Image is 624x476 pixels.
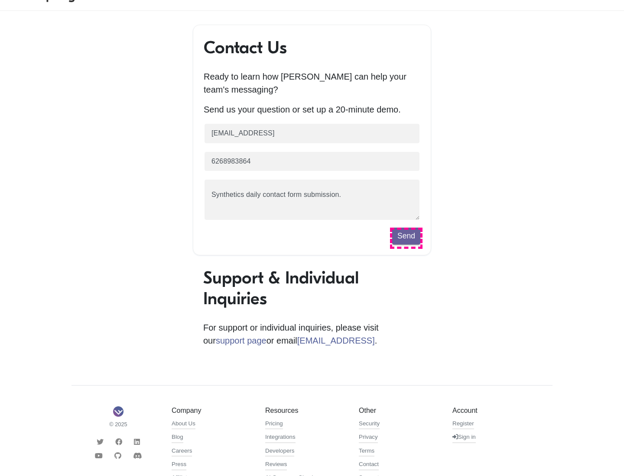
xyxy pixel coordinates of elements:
[265,419,283,430] a: Pricing
[204,151,420,172] input: Phone number (optional)
[172,433,183,443] a: Blog
[172,460,186,470] a: Press
[95,452,103,459] i: Youtube
[172,419,195,430] a: About Us
[359,406,439,415] h5: Other
[204,37,420,58] h1: Contact Us
[216,336,266,345] a: support page
[134,438,140,445] i: LinkedIn
[78,420,159,428] small: © 2025
[114,452,121,459] i: Github
[359,460,379,470] a: Contact
[265,460,287,470] a: Reviews
[392,228,420,244] button: Send
[265,433,296,443] a: Integrations
[203,267,421,309] h1: Support & Individual Inquiries
[172,406,252,415] h5: Company
[452,406,533,415] h5: Account
[97,438,104,445] i: Twitter
[204,123,420,144] input: Business email (required)
[265,447,294,457] a: Developers
[204,70,420,96] p: Ready to learn how [PERSON_NAME] can help your team's messaging?
[115,438,122,445] i: Facebook
[113,406,123,417] img: Sapling Logo
[359,419,380,430] a: Security
[452,433,476,443] a: Sign in
[359,433,378,443] a: Privacy
[297,336,375,345] a: [EMAIL_ADDRESS]
[265,406,346,415] h5: Resources
[133,452,142,459] i: Discord
[452,419,474,430] a: Register
[359,447,374,457] a: Terms
[172,447,192,457] a: Careers
[203,321,421,347] p: For support or individual inquiries, please visit our or email .
[204,103,420,116] p: Send us your question or set up a 20-minute demo.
